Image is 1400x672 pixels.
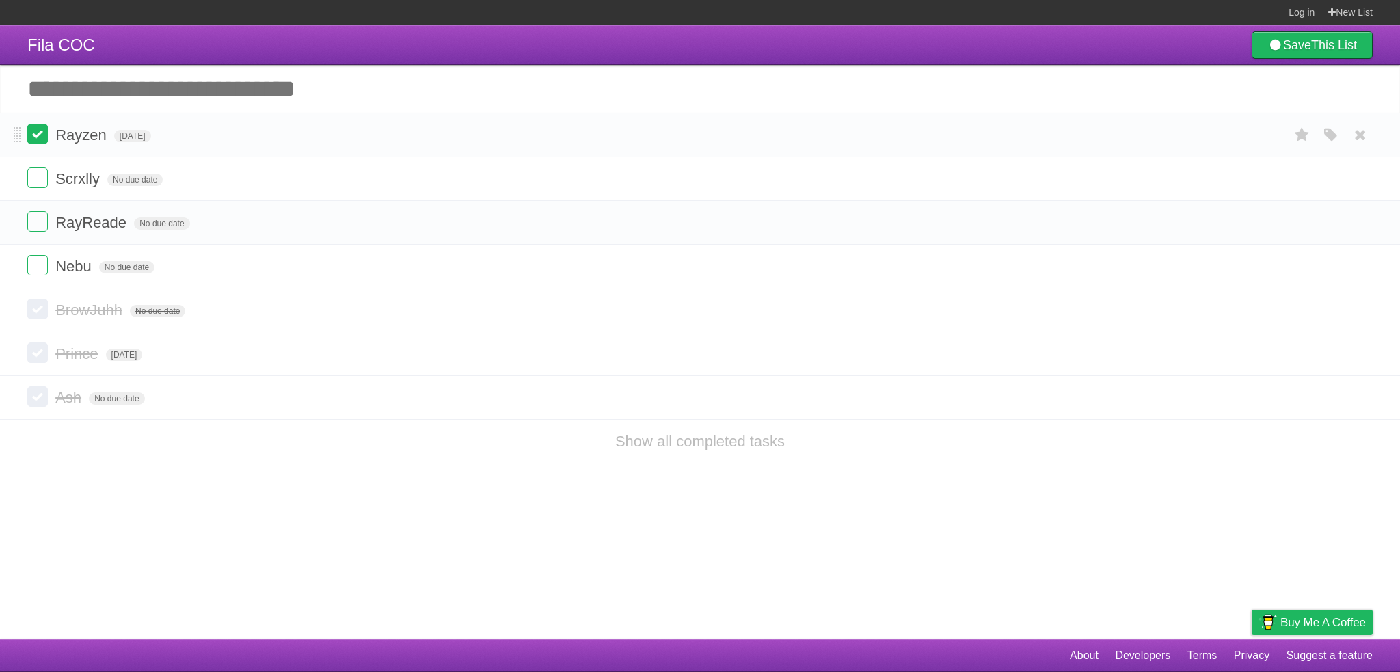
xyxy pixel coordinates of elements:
[106,349,143,361] span: [DATE]
[55,258,95,275] span: Nebu
[1280,610,1366,634] span: Buy me a coffee
[55,345,101,362] span: Prince
[89,392,144,405] span: No due date
[1070,643,1099,669] a: About
[107,174,163,186] span: No due date
[1252,31,1373,59] a: SaveThis List
[27,167,48,188] label: Done
[99,261,154,273] span: No due date
[1258,610,1277,634] img: Buy me a coffee
[1234,643,1269,669] a: Privacy
[1187,643,1217,669] a: Terms
[1289,124,1315,146] label: Star task
[27,386,48,407] label: Done
[55,301,126,319] span: BrowJuhh
[1311,38,1357,52] b: This List
[1252,610,1373,635] a: Buy me a coffee
[1115,643,1170,669] a: Developers
[27,299,48,319] label: Done
[1287,643,1373,669] a: Suggest a feature
[27,255,48,275] label: Done
[55,214,130,231] span: RayReade
[55,126,110,144] span: Rayzen
[114,130,151,142] span: [DATE]
[134,217,189,230] span: No due date
[27,211,48,232] label: Done
[130,305,185,317] span: No due date
[615,433,785,450] a: Show all completed tasks
[55,170,103,187] span: Scrxlly
[27,36,95,54] span: Fila COC
[27,124,48,144] label: Done
[55,389,85,406] span: Ash
[27,342,48,363] label: Done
